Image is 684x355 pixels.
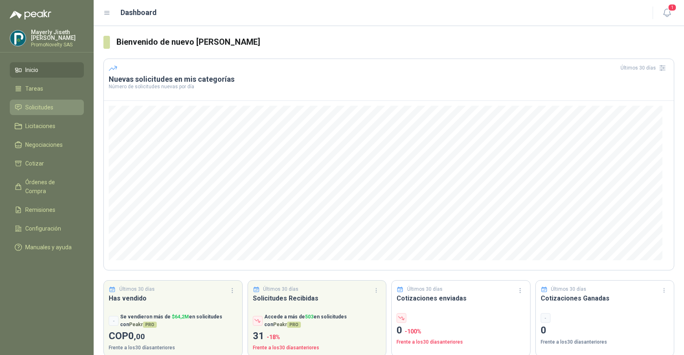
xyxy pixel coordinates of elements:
p: Frente a los 30 días anteriores [253,344,381,352]
span: Cotizar [25,159,44,168]
button: 1 [660,6,674,20]
span: 503 [305,314,313,320]
span: Solicitudes [25,103,53,112]
span: Peakr [129,322,157,327]
p: 31 [253,329,381,344]
p: Número de solicitudes nuevas por día [109,84,669,89]
p: Accede a más de en solicitudes con [264,313,381,329]
span: -100 % [405,328,421,335]
span: $ 64,2M [172,314,189,320]
p: Frente a los 30 días anteriores [397,338,525,346]
span: -18 % [267,334,280,340]
p: Frente a los 30 días anteriores [109,344,237,352]
img: Company Logo [10,30,26,46]
p: Últimos 30 días [263,285,298,293]
p: Mayerly Jiseth [PERSON_NAME] [31,29,84,41]
h3: Cotizaciones Ganadas [541,293,669,303]
p: PromoNovelty SAS [31,42,84,47]
a: Remisiones [10,202,84,218]
p: Frente a los 30 días anteriores [541,338,669,346]
p: Se vendieron más de en solicitudes con [120,313,237,329]
span: PRO [143,322,157,328]
h3: Nuevas solicitudes en mis categorías [109,74,669,84]
p: Últimos 30 días [119,285,155,293]
span: Remisiones [25,205,55,214]
span: PRO [287,322,301,328]
span: Peakr [273,322,301,327]
p: 0 [541,323,669,338]
a: Solicitudes [10,100,84,115]
p: Últimos 30 días [551,285,586,293]
span: Órdenes de Compra [25,178,76,196]
a: Tareas [10,81,84,96]
p: 0 [397,323,525,338]
img: Logo peakr [10,10,51,20]
span: Licitaciones [25,122,55,131]
a: Licitaciones [10,118,84,134]
p: COP [109,329,237,344]
span: Tareas [25,84,43,93]
a: Inicio [10,62,84,78]
span: 0 [128,330,145,342]
h3: Solicitudes Recibidas [253,293,381,303]
div: - [541,313,550,323]
a: Negociaciones [10,137,84,152]
h3: Cotizaciones enviadas [397,293,525,303]
p: Últimos 30 días [407,285,443,293]
h3: Has vendido [109,293,237,303]
span: ,00 [134,332,145,341]
a: Cotizar [10,156,84,171]
div: - [109,316,118,326]
h1: Dashboard [121,7,157,18]
span: Inicio [25,65,38,74]
span: 1 [668,4,677,11]
h3: Bienvenido de nuevo [PERSON_NAME] [116,36,674,48]
a: Manuales y ayuda [10,240,84,255]
span: Manuales y ayuda [25,243,72,252]
a: Configuración [10,221,84,236]
span: Negociaciones [25,140,63,149]
span: Configuración [25,224,61,233]
div: Últimos 30 días [620,61,669,74]
a: Órdenes de Compra [10,174,84,199]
